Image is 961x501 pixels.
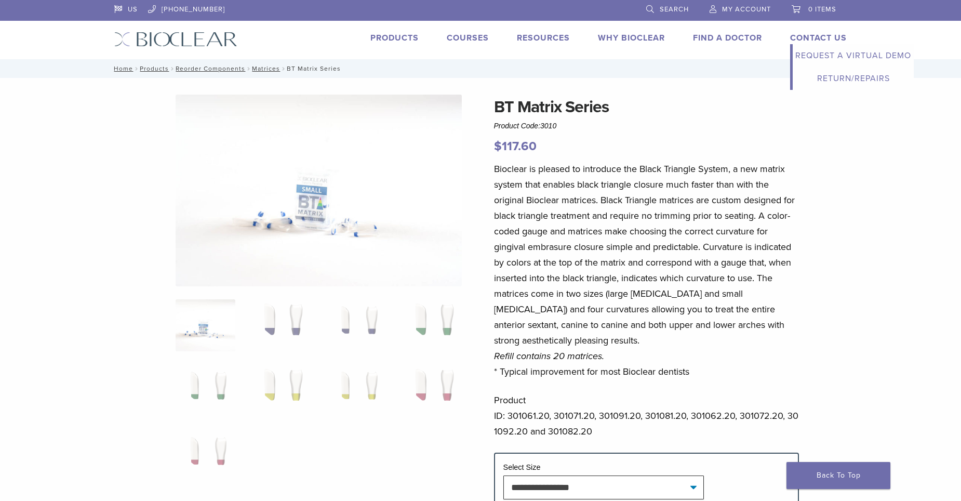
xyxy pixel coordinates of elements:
[370,33,419,43] a: Products
[660,5,689,14] span: Search
[176,430,235,482] img: BT Matrix Series - Image 9
[176,365,235,417] img: BT Matrix Series - Image 5
[598,33,665,43] a: Why Bioclear
[503,463,541,471] label: Select Size
[494,122,557,130] span: Product Code:
[793,44,914,67] a: Request a Virtual Demo
[494,139,537,154] bdi: 117.60
[540,122,556,130] span: 3010
[326,365,386,417] img: BT Matrix Series - Image 7
[251,365,311,417] img: BT Matrix Series - Image 6
[111,65,133,72] a: Home
[176,65,245,72] a: Reorder Components
[447,33,489,43] a: Courses
[133,66,140,71] span: /
[517,33,570,43] a: Resources
[808,5,836,14] span: 0 items
[790,33,847,43] a: Contact Us
[494,139,502,154] span: $
[106,59,855,78] nav: BT Matrix Series
[251,299,311,351] img: BT Matrix Series - Image 2
[402,365,462,417] img: BT Matrix Series - Image 8
[786,462,890,489] a: Back To Top
[140,65,169,72] a: Products
[114,32,237,47] img: Bioclear
[176,299,235,351] img: Anterior-Black-Triangle-Series-Matrices-324x324.jpg
[280,66,287,71] span: /
[245,66,252,71] span: /
[494,392,799,439] p: Product ID: 301061.20, 301071.20, 301091.20, 301081.20, 301062.20, 301072.20, 301092.20 and 30108...
[494,95,799,120] h1: BT Matrix Series
[494,350,604,362] em: Refill contains 20 matrices.
[793,67,914,90] a: Return/Repairs
[169,66,176,71] span: /
[693,33,762,43] a: Find A Doctor
[402,299,462,351] img: BT Matrix Series - Image 4
[722,5,771,14] span: My Account
[326,299,386,351] img: BT Matrix Series - Image 3
[252,65,280,72] a: Matrices
[176,95,462,286] img: Anterior Black Triangle Series Matrices
[494,161,799,379] p: Bioclear is pleased to introduce the Black Triangle System, a new matrix system that enables blac...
